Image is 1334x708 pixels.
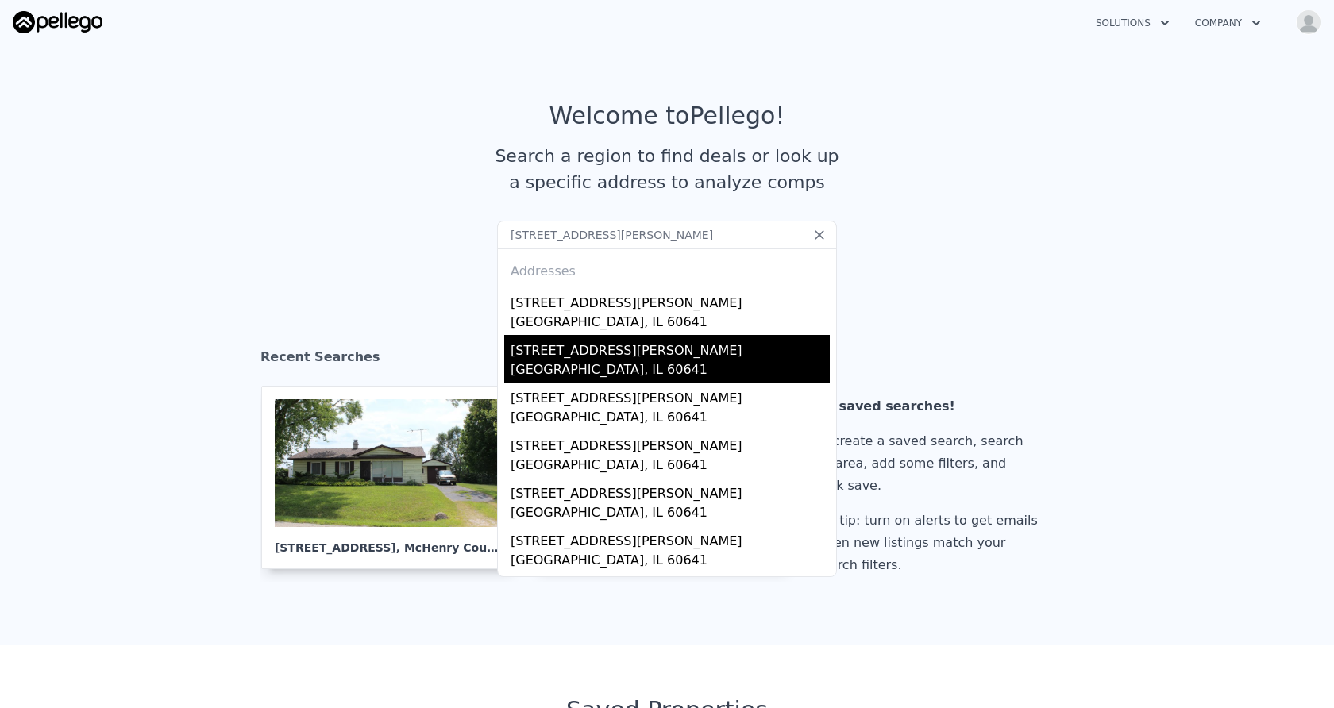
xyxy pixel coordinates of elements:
[1182,9,1274,37] button: Company
[504,249,830,287] div: Addresses
[1296,10,1321,35] img: avatar
[497,221,837,249] input: Search an address or region...
[815,395,1044,417] div: No saved searches!
[511,335,830,360] div: [STREET_ADDRESS][PERSON_NAME]
[511,313,830,335] div: [GEOGRAPHIC_DATA], IL 60641
[815,430,1044,497] div: To create a saved search, search an area, add some filters, and click save.
[511,360,830,383] div: [GEOGRAPHIC_DATA], IL 60641
[815,510,1044,576] div: Pro tip: turn on alerts to get emails when new listings match your search filters.
[511,287,830,313] div: [STREET_ADDRESS][PERSON_NAME]
[511,573,830,598] div: [STREET_ADDRESS][PERSON_NAME]
[511,525,830,551] div: [STREET_ADDRESS][PERSON_NAME]
[511,503,830,525] div: [GEOGRAPHIC_DATA], IL 60641
[511,551,830,573] div: [GEOGRAPHIC_DATA], IL 60641
[1083,9,1182,37] button: Solutions
[511,430,830,456] div: [STREET_ADDRESS][PERSON_NAME]
[489,143,845,195] div: Search a region to find deals or look up a specific address to analyze comps
[260,335,1074,386] div: Recent Searches
[511,408,830,430] div: [GEOGRAPHIC_DATA], IL 60641
[511,478,830,503] div: [STREET_ADDRESS][PERSON_NAME]
[549,102,785,130] div: Welcome to Pellego !
[511,456,830,478] div: [GEOGRAPHIC_DATA], IL 60641
[13,11,102,33] img: Pellego
[275,527,502,556] div: [STREET_ADDRESS] , McHenry County
[511,383,830,408] div: [STREET_ADDRESS][PERSON_NAME]
[261,386,528,569] a: [STREET_ADDRESS], McHenry County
